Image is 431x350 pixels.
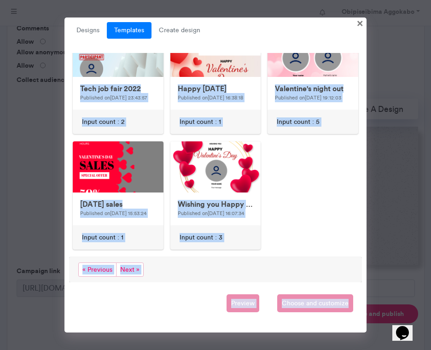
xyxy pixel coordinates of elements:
[151,22,208,39] span: Create design
[82,117,124,127] span: Input count : 2
[275,84,351,93] h6: Valentine's night out
[180,117,221,127] span: Input count : 1
[69,22,107,39] a: Designs
[178,84,254,93] h6: Happy [DATE]
[116,262,144,277] span: Next »
[178,200,254,209] h6: Wishing you Happy [DATE]
[80,200,156,209] h6: [DATE] sales
[82,233,123,242] span: Input count : 1
[80,84,156,93] h6: Tech job fair 2022
[180,233,222,242] span: Input count : 3
[392,313,422,341] iframe: chat widget
[277,117,320,127] span: Input count : 5
[357,16,363,30] span: ×
[275,94,341,101] small: Published on [DATE] 19:12:03
[178,210,244,216] small: Published on [DATE] 16:07:34
[80,210,146,216] small: Published on [DATE] 15:53:24
[178,94,243,101] small: Published on [DATE] 16:38:18
[78,262,116,277] span: « Previous
[107,22,151,39] a: Templates
[80,94,147,101] small: Published on [DATE] 23:43:57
